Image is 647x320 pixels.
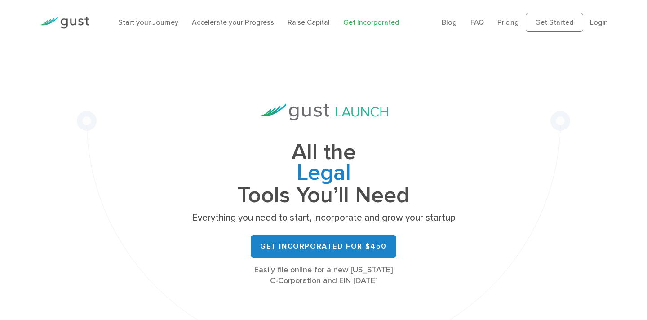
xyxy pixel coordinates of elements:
[259,104,388,120] img: Gust Launch Logo
[189,265,458,286] div: Easily file online for a new [US_STATE] C-Corporation and EIN [DATE]
[39,17,89,29] img: Gust Logo
[118,18,178,27] a: Start your Journey
[189,212,458,224] p: Everything you need to start, incorporate and grow your startup
[288,18,330,27] a: Raise Capital
[526,13,583,32] a: Get Started
[251,235,396,258] a: Get Incorporated for $450
[497,18,519,27] a: Pricing
[590,18,608,27] a: Login
[192,18,274,27] a: Accelerate your Progress
[189,142,458,205] h1: All the Tools You’ll Need
[470,18,484,27] a: FAQ
[189,163,458,185] span: Legal
[343,18,399,27] a: Get Incorporated
[442,18,457,27] a: Blog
